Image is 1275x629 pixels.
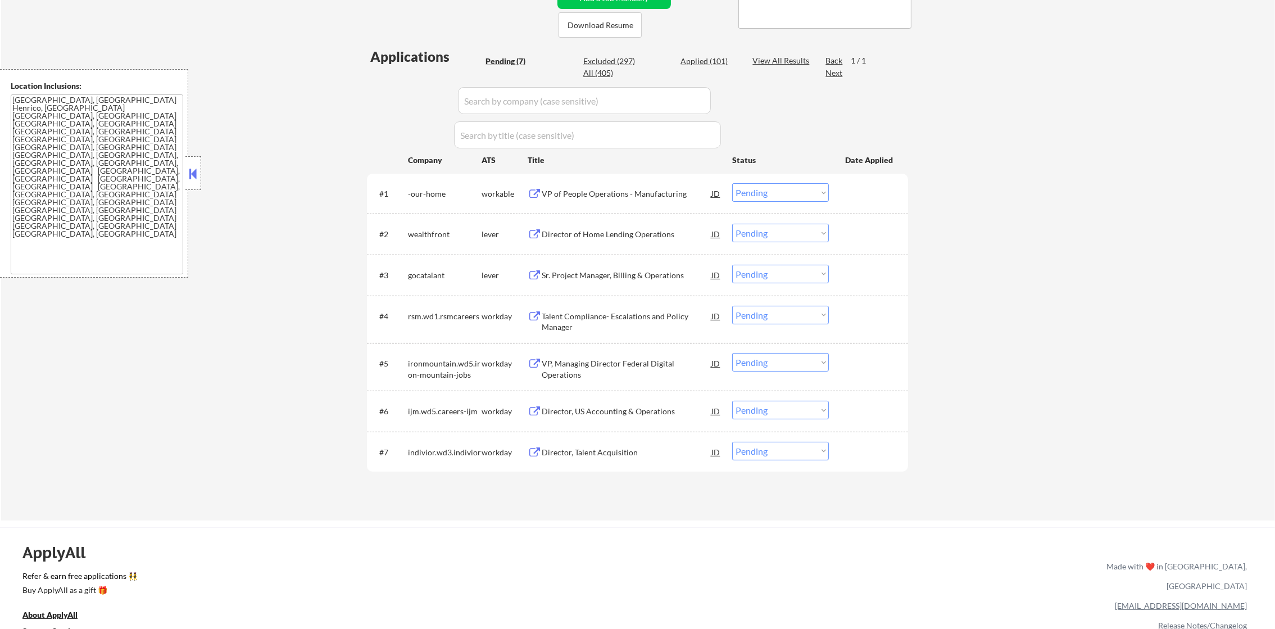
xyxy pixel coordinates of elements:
div: View All Results [752,55,813,66]
button: Download Resume [559,12,642,38]
div: rsm.wd1.rsmcareers [408,311,482,322]
div: workday [482,311,528,322]
div: indivior.wd3.indivior [408,447,482,458]
div: #4 [379,311,399,322]
div: #1 [379,188,399,200]
div: Talent Compliance- Escalations and Policy Manager [542,311,711,333]
u: About ApplyAll [22,610,78,619]
div: lever [482,270,528,281]
div: Buy ApplyAll as a gift 🎁 [22,586,135,594]
div: VP, Managing Director Federal Digital Operations [542,358,711,380]
div: -our-home [408,188,482,200]
div: JD [710,224,722,244]
div: ironmountain.wd5.iron-mountain-jobs [408,358,482,380]
div: workday [482,406,528,417]
div: All (405) [583,67,639,79]
a: Buy ApplyAll as a gift 🎁 [22,584,135,598]
div: Director of Home Lending Operations [542,229,711,240]
div: #2 [379,229,399,240]
div: Director, Talent Acquisition [542,447,711,458]
div: workday [482,447,528,458]
div: JD [710,401,722,421]
div: workable [482,188,528,200]
input: Search by company (case sensitive) [458,87,711,114]
div: #7 [379,447,399,458]
div: JD [710,306,722,326]
div: Company [408,155,482,166]
div: workday [482,358,528,369]
div: Location Inclusions: [11,80,184,92]
div: lever [482,229,528,240]
div: Applied (101) [680,56,737,67]
div: VP of People Operations - Manufacturing [542,188,711,200]
a: [EMAIL_ADDRESS][DOMAIN_NAME] [1115,601,1247,610]
div: Made with ❤️ in [GEOGRAPHIC_DATA], [GEOGRAPHIC_DATA] [1102,556,1247,596]
div: #3 [379,270,399,281]
div: JD [710,265,722,285]
div: Status [732,150,829,170]
div: JD [710,183,722,203]
div: Next [825,67,843,79]
a: About ApplyAll [22,609,93,623]
div: ATS [482,155,528,166]
input: Search by title (case sensitive) [454,121,721,148]
div: Back [825,55,843,66]
div: ijm.wd5.careers-ijm [408,406,482,417]
div: JD [710,353,722,373]
div: Excluded (297) [583,56,639,67]
div: #6 [379,406,399,417]
div: Title [528,155,722,166]
div: #5 [379,358,399,369]
div: wealthfront [408,229,482,240]
a: Refer & earn free applications 👯‍♀️ [22,572,872,584]
div: JD [710,442,722,462]
div: Director, US Accounting & Operations [542,406,711,417]
div: 1 / 1 [851,55,877,66]
div: Date Applied [845,155,895,166]
div: gocatalant [408,270,482,281]
div: Applications [370,50,482,64]
div: ApplyAll [22,543,98,562]
div: Sr. Project Manager, Billing & Operations [542,270,711,281]
div: Pending (7) [486,56,542,67]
